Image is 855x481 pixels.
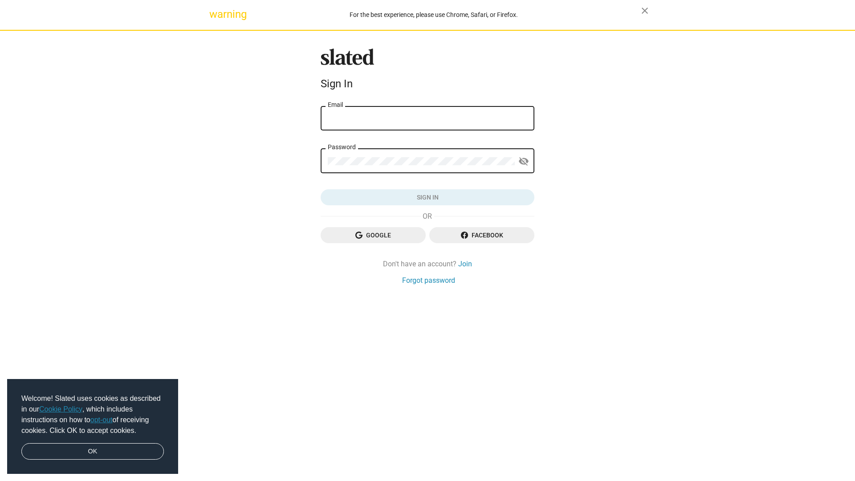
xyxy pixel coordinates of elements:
button: Google [321,227,426,243]
div: Don't have an account? [321,259,534,269]
div: cookieconsent [7,379,178,474]
mat-icon: visibility_off [518,155,529,168]
a: opt-out [90,416,113,424]
a: Join [458,259,472,269]
a: dismiss cookie message [21,443,164,460]
span: Welcome! Slated uses cookies as described in our , which includes instructions on how to of recei... [21,393,164,436]
a: Forgot password [402,276,455,285]
button: Show password [515,153,533,171]
sl-branding: Sign In [321,49,534,94]
div: Sign In [321,77,534,90]
a: Cookie Policy [39,405,82,413]
span: Google [328,227,419,243]
span: Facebook [436,227,527,243]
mat-icon: close [639,5,650,16]
button: Facebook [429,227,534,243]
div: For the best experience, please use Chrome, Safari, or Firefox. [226,9,641,21]
mat-icon: warning [209,9,220,20]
